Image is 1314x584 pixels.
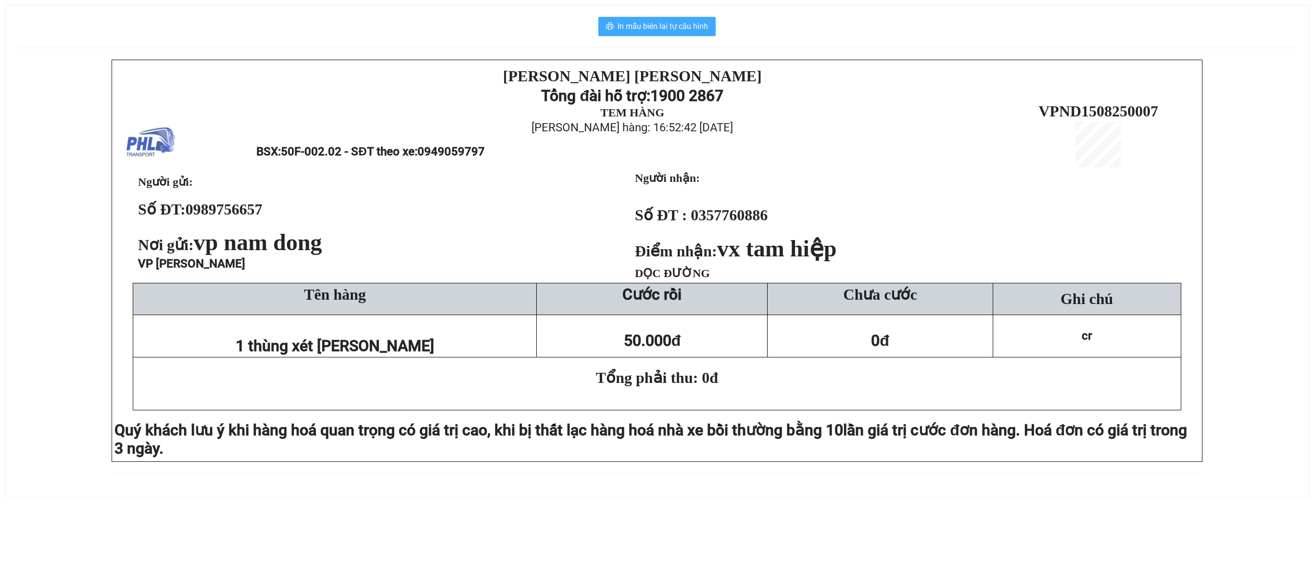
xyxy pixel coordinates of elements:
span: 0949059797 [417,145,485,158]
span: Tên hàng [304,286,366,303]
span: vp nam dong [194,229,322,255]
strong: Cước rồi [622,285,682,304]
span: DỌC ĐƯỜNG [635,267,710,279]
span: BSX: [256,145,484,158]
span: [PERSON_NAME] hàng: 16:52:42 [DATE] [531,121,733,134]
strong: TEM HÀNG [600,106,664,119]
span: 50F-002.02 - SĐT theo xe: [281,145,484,158]
span: 0989756657 [186,201,263,218]
span: cr [1082,329,1092,343]
strong: [PERSON_NAME] [PERSON_NAME] [503,67,762,85]
img: logo [126,119,175,167]
strong: Số ĐT : [635,206,687,224]
strong: Điểm nhận: [635,242,836,260]
span: Ghi chú [1061,290,1113,307]
span: 50.000đ [624,331,681,350]
span: Quý khách lưu ý khi hàng hoá quan trọng có giá trị cao, khi bị thất lạc hàng hoá nhà xe bồi thườn... [114,421,843,439]
span: vx tam hiệp [717,236,837,261]
span: Người gửi: [138,176,193,188]
span: In mẫu biên lai tự cấu hình [618,20,708,32]
span: Nơi gửi: [138,236,326,254]
span: VP [PERSON_NAME] [138,257,245,270]
strong: 1900 2867 [650,87,723,105]
span: 1 thùng xét [PERSON_NAME] [236,337,434,355]
span: printer [606,22,614,31]
span: 0357760886 [691,206,768,224]
button: printerIn mẫu biên lai tự cấu hình [598,17,716,36]
span: lần giá trị cước đơn hàng. Hoá đơn có giá trị trong 3 ngày. [114,421,1187,457]
strong: Người nhận: [635,172,700,184]
strong: Số ĐT: [138,201,263,218]
span: Chưa cước [843,286,917,303]
span: VPND1508250007 [1038,102,1158,120]
strong: Tổng đài hỗ trợ: [541,87,650,105]
span: 0đ [871,331,889,350]
span: Tổng phải thu: 0đ [596,369,718,386]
